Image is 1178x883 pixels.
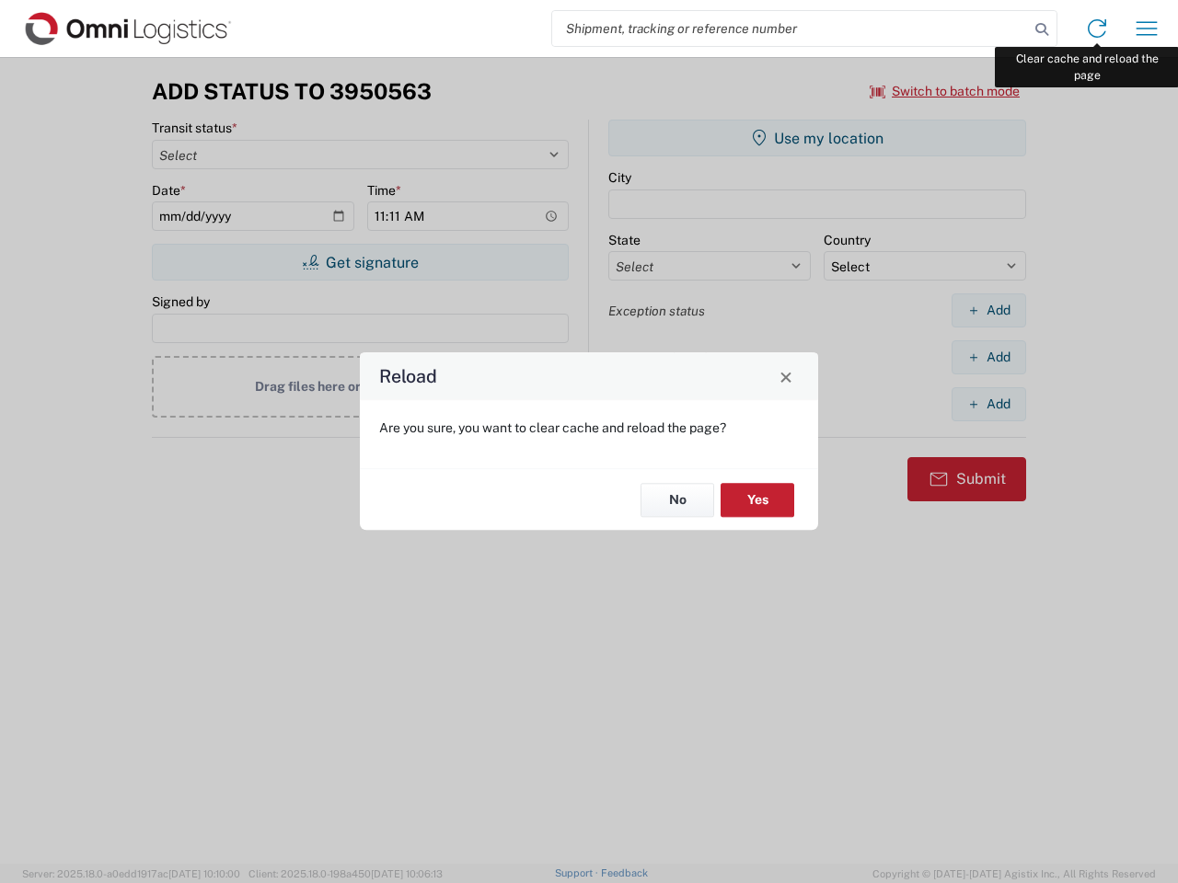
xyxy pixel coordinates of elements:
button: No [641,483,714,517]
button: Yes [721,483,794,517]
h4: Reload [379,363,437,390]
p: Are you sure, you want to clear cache and reload the page? [379,419,799,436]
button: Close [773,363,799,389]
input: Shipment, tracking or reference number [552,11,1029,46]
